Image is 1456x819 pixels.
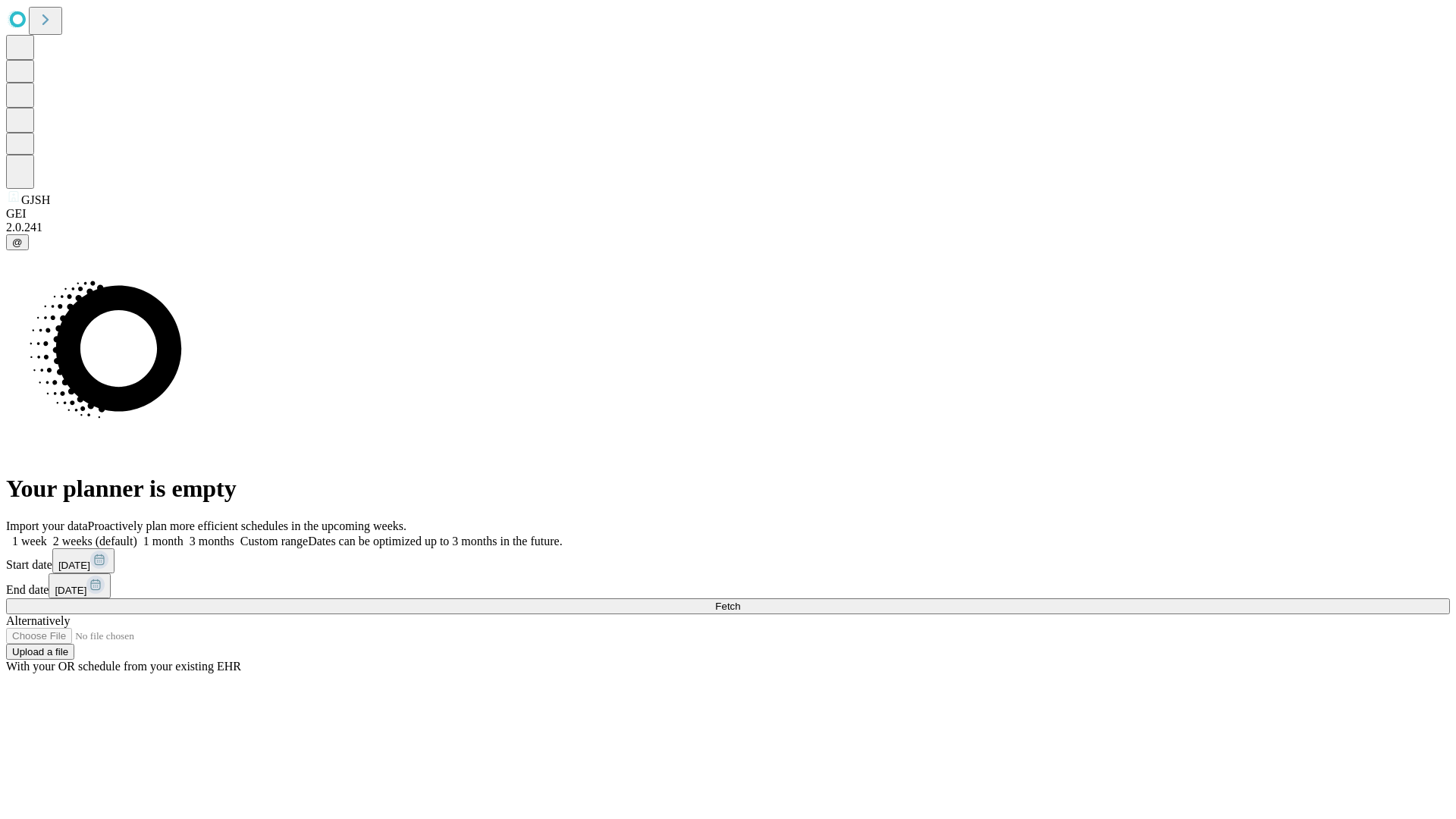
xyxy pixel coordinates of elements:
span: 3 months [190,535,234,548]
button: [DATE] [52,548,115,573]
span: [DATE] [55,585,86,596]
span: 1 month [143,535,184,548]
span: Alternatively [6,614,70,627]
div: End date [6,573,1450,598]
div: 2.0.241 [6,221,1450,234]
span: GJSH [21,193,50,206]
span: Dates can be optimized up to 3 months in the future. [308,535,562,548]
span: @ [12,237,23,248]
span: With your OR schedule from your existing EHR [6,660,241,673]
div: GEI [6,207,1450,221]
span: 2 weeks (default) [53,535,137,548]
div: Start date [6,548,1450,573]
span: 1 week [12,535,47,548]
span: [DATE] [58,560,90,571]
button: [DATE] [49,573,111,598]
span: Import your data [6,519,88,532]
span: Fetch [715,601,740,612]
span: Proactively plan more efficient schedules in the upcoming weeks. [88,519,406,532]
h1: Your planner is empty [6,475,1450,503]
span: Custom range [240,535,308,548]
button: Fetch [6,598,1450,614]
button: Upload a file [6,644,74,660]
button: @ [6,234,29,250]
